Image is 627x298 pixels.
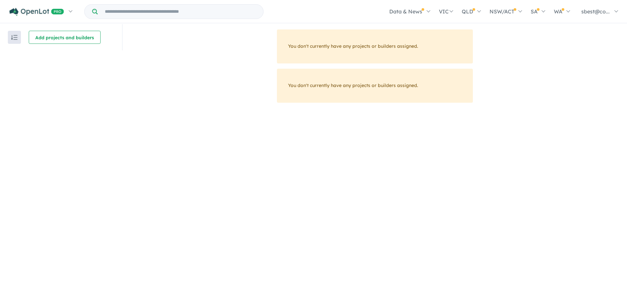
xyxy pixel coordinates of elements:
img: sort.svg [11,35,18,40]
img: Openlot PRO Logo White [9,8,64,16]
div: You don't currently have any projects or builders assigned. [277,29,473,63]
span: sbest@co... [581,8,610,15]
button: Add projects and builders [29,31,101,44]
div: You don't currently have any projects or builders assigned. [277,69,473,103]
input: Try estate name, suburb, builder or developer [99,5,262,19]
